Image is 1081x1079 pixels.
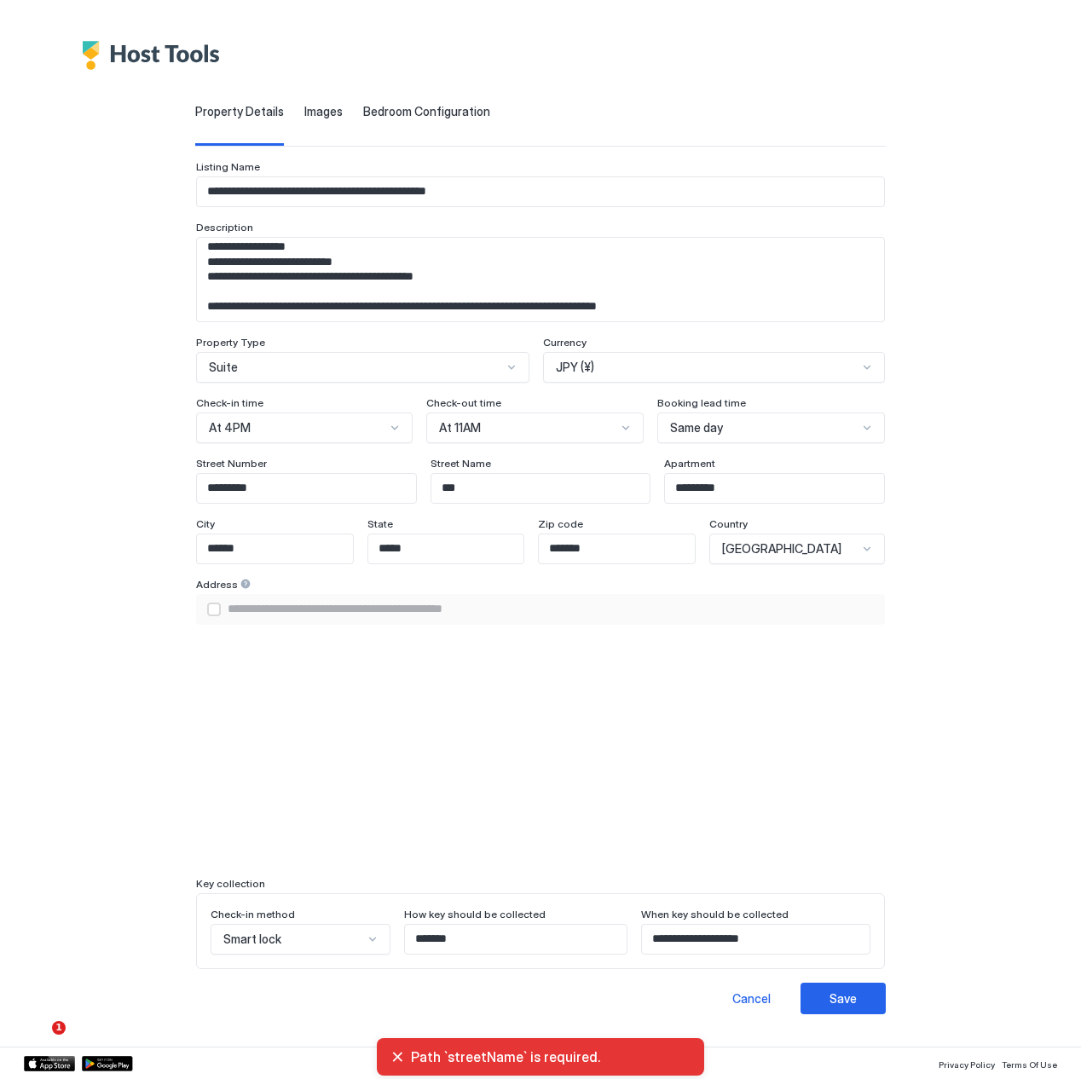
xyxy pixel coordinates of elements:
[196,221,253,234] span: Description
[211,908,295,920] span: Check-in method
[52,1021,66,1035] span: 1
[197,534,353,563] input: Input Field
[426,396,501,409] span: Check-out time
[207,603,221,616] div: airbnbAddress
[196,877,265,890] span: Key collection
[657,396,746,409] span: Booking lead time
[363,104,490,119] span: Bedroom Configuration
[196,457,267,470] span: Street Number
[367,517,393,530] span: State
[82,41,228,70] div: Host Tools Logo
[404,908,546,920] span: How key should be collected
[196,645,885,863] iframe: Property location map
[722,541,841,557] span: [GEOGRAPHIC_DATA]
[304,104,343,119] span: Images
[641,908,789,920] span: When key should be collected
[405,925,627,954] input: Input Field
[196,517,215,530] span: City
[209,420,251,436] span: At 4PM
[670,420,723,436] span: Same day
[197,238,884,321] textarea: Input Field
[195,104,284,119] span: Property Details
[439,420,481,436] span: At 11AM
[197,474,416,503] input: Input Field
[411,1048,691,1065] span: Path `streetName` is required.
[709,517,748,530] span: Country
[431,457,491,470] span: Street Name
[642,925,870,954] input: Input Field
[538,517,583,530] span: Zip code
[196,578,238,591] span: Address
[196,160,260,173] span: Listing Name
[17,1021,58,1062] iframe: Intercom live chat
[368,534,524,563] input: Input Field
[830,990,857,1007] div: Save
[732,990,771,1007] div: Cancel
[223,932,281,947] span: Smart lock
[801,983,886,1014] button: Save
[196,336,265,349] span: Property Type
[665,474,884,503] input: Input Field
[196,396,263,409] span: Check-in time
[209,360,238,375] span: Suite
[221,595,884,624] input: Input Field
[664,457,715,470] span: Apartment
[539,534,695,563] input: Input Field
[708,983,794,1014] button: Cancel
[543,336,587,349] span: Currency
[431,474,650,503] input: Input Field
[197,177,884,206] input: Input Field
[556,360,594,375] span: JPY (¥)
